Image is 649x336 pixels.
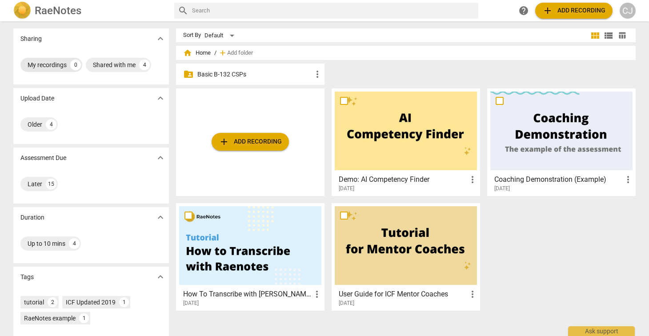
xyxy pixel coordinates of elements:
[623,174,633,185] span: more_vert
[339,300,354,307] span: [DATE]
[46,119,56,130] div: 4
[197,70,312,79] p: Basic B-132 CSPs
[212,133,289,151] button: Upload
[46,179,56,189] div: 15
[603,30,614,41] span: view_list
[119,297,129,307] div: 1
[183,48,192,57] span: home
[93,60,136,69] div: Shared with me
[494,185,510,192] span: [DATE]
[13,2,31,20] img: Logo
[155,212,166,223] span: expand_more
[155,93,166,104] span: expand_more
[155,272,166,282] span: expand_more
[218,48,227,57] span: add
[542,5,605,16] span: Add recording
[24,298,44,307] div: tutorial
[542,5,553,16] span: add
[335,206,477,307] a: User Guide for ICF Mentor Coaches[DATE]
[28,180,42,188] div: Later
[467,174,478,185] span: more_vert
[227,50,253,56] span: Add folder
[183,289,312,300] h3: How To Transcribe with RaeNotes
[154,32,167,45] button: Show more
[518,5,529,16] span: help
[20,94,54,103] p: Upload Date
[24,314,76,323] div: RaeNotes example
[154,92,167,105] button: Show more
[20,34,42,44] p: Sharing
[69,238,80,249] div: 4
[20,153,66,163] p: Assessment Due
[79,313,89,323] div: 1
[183,300,199,307] span: [DATE]
[214,50,216,56] span: /
[620,3,636,19] button: CJ
[335,92,477,192] a: Demo: AI Competency Finder[DATE]
[28,239,65,248] div: Up to 10 mins
[467,289,478,300] span: more_vert
[568,326,635,336] div: Ask support
[339,185,354,192] span: [DATE]
[13,2,167,20] a: LogoRaeNotes
[589,29,602,42] button: Tile view
[155,152,166,163] span: expand_more
[66,298,116,307] div: ICF Updated 2019
[183,69,194,80] span: folder_shared
[494,174,623,185] h3: Coaching Demonstration (Example)
[35,4,81,17] h2: RaeNotes
[154,211,167,224] button: Show more
[155,33,166,44] span: expand_more
[183,48,211,57] span: Home
[312,69,323,80] span: more_vert
[20,272,34,282] p: Tags
[602,29,615,42] button: List view
[516,3,532,19] a: Help
[535,3,613,19] button: Upload
[339,289,467,300] h3: User Guide for ICF Mentor Coaches
[154,151,167,164] button: Show more
[20,213,44,222] p: Duration
[179,206,321,307] a: How To Transcribe with [PERSON_NAME][DATE]
[183,32,201,39] div: Sort By
[590,30,601,41] span: view_module
[219,136,229,147] span: add
[339,174,467,185] h3: Demo: AI Competency Finder
[139,60,150,70] div: 4
[70,60,81,70] div: 0
[204,28,237,43] div: Default
[178,5,188,16] span: search
[219,136,282,147] span: Add recording
[490,92,633,192] a: Coaching Demonstration (Example)[DATE]
[618,31,626,40] span: table_chart
[48,297,57,307] div: 2
[615,29,629,42] button: Table view
[312,289,322,300] span: more_vert
[28,60,67,69] div: My recordings
[28,120,42,129] div: Older
[192,4,475,18] input: Search
[154,270,167,284] button: Show more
